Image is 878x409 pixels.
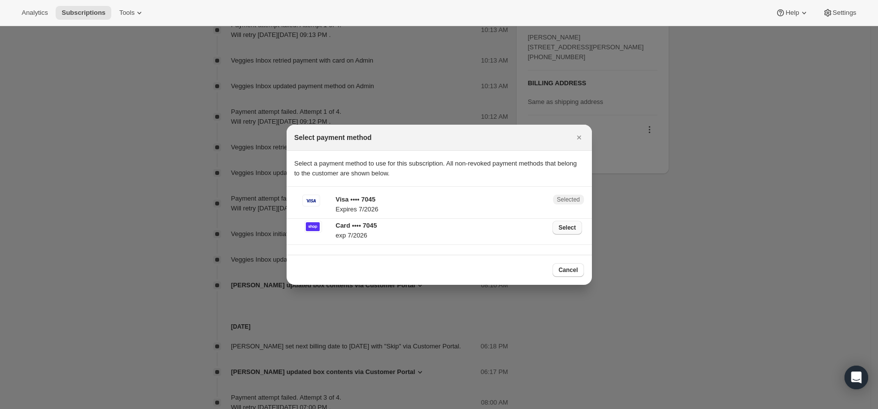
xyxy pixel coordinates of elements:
button: Subscriptions [56,6,111,20]
span: Select [558,224,576,232]
p: Select a payment method to use for this subscription. All non-revoked payment methods that belong... [294,159,584,178]
p: exp 7/2026 [336,231,547,240]
button: Close [572,131,586,144]
span: Analytics [22,9,48,17]
button: Select [553,221,582,235]
button: Tools [113,6,150,20]
button: Help [770,6,814,20]
h2: Select payment method [294,133,372,142]
button: Settings [817,6,862,20]
div: Open Intercom Messenger [845,366,868,389]
span: Settings [833,9,856,17]
span: Subscriptions [62,9,105,17]
span: Cancel [558,266,578,274]
p: Card •••• 7045 [336,221,547,231]
button: Cancel [553,263,584,277]
p: Visa •••• 7045 [336,195,547,204]
span: Tools [119,9,134,17]
span: Selected [557,196,580,204]
p: Expires 7/2026 [336,204,547,214]
button: Analytics [16,6,54,20]
span: Help [785,9,799,17]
